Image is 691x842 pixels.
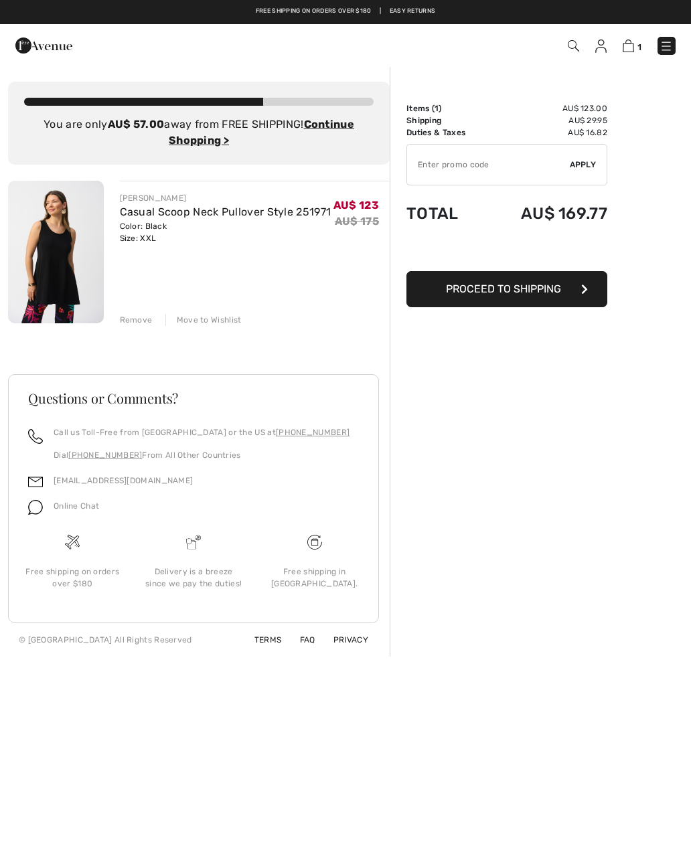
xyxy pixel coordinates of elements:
p: Call us Toll-Free from [GEOGRAPHIC_DATA] or the US at [54,426,350,438]
a: Privacy [317,635,368,645]
span: Apply [570,159,597,171]
span: Proceed to Shipping [446,282,561,295]
a: Casual Scoop Neck Pullover Style 251971 [120,205,331,218]
a: [PHONE_NUMBER] [276,428,350,437]
img: Delivery is a breeze since we pay the duties! [186,535,201,550]
a: Free shipping on orders over $180 [256,7,372,16]
img: Search [568,40,579,52]
div: Free shipping on orders over $180 [23,566,123,590]
span: 1 [435,104,439,113]
span: 1 [637,42,641,52]
h3: Questions or Comments? [28,392,359,405]
td: AU$ 123.00 [488,102,607,114]
img: chat [28,500,43,515]
img: email [28,475,43,489]
td: AU$ 29.95 [488,114,607,127]
td: AU$ 169.77 [488,191,607,236]
span: AU$ 123 [333,199,379,212]
div: Delivery is a breeze since we pay the duties! [144,566,244,590]
img: Free shipping on orders over $180 [307,535,322,550]
td: AU$ 16.82 [488,127,607,139]
p: Dial From All Other Countries [54,449,350,461]
a: 1ère Avenue [15,38,72,51]
td: Total [406,191,488,236]
img: My Info [595,39,607,53]
div: Move to Wishlist [165,314,242,326]
img: Free shipping on orders over $180 [65,535,80,550]
a: [PHONE_NUMBER] [68,450,142,460]
span: Online Chat [54,501,99,511]
s: AU$ 175 [335,215,379,228]
a: FAQ [284,635,315,645]
img: Menu [660,39,673,53]
a: Terms [238,635,282,645]
div: Color: Black Size: XXL [120,220,331,244]
td: Duties & Taxes [406,127,488,139]
span: | [380,7,381,16]
img: 1ère Avenue [15,32,72,59]
a: [EMAIL_ADDRESS][DOMAIN_NAME] [54,476,193,485]
div: Remove [120,314,153,326]
img: Shopping Bag [623,39,634,52]
td: Shipping [406,114,488,127]
div: Free shipping in [GEOGRAPHIC_DATA]. [264,566,364,590]
input: Promo code [407,145,570,185]
td: Items ( ) [406,102,488,114]
button: Proceed to Shipping [406,271,607,307]
iframe: PayPal [406,236,607,266]
div: You are only away from FREE SHIPPING! [24,116,374,149]
div: © [GEOGRAPHIC_DATA] All Rights Reserved [19,634,192,646]
strong: AU$ 57.00 [108,118,165,131]
a: Easy Returns [390,7,436,16]
img: Casual Scoop Neck Pullover Style 251971 [8,181,104,323]
a: 1 [623,37,641,54]
div: [PERSON_NAME] [120,192,331,204]
img: call [28,429,43,444]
